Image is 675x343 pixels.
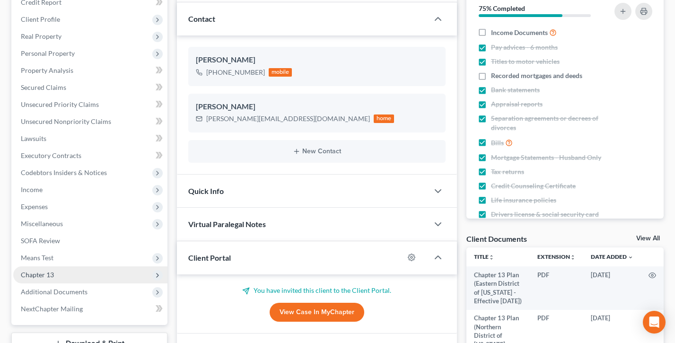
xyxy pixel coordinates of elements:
[474,253,494,260] a: Titleunfold_more
[489,255,494,260] i: unfold_more
[479,4,525,12] strong: 75% Completed
[537,253,576,260] a: Extensionunfold_more
[636,235,660,242] a: View All
[196,54,438,66] div: [PERSON_NAME]
[21,32,61,40] span: Real Property
[196,148,438,155] button: New Contact
[491,71,582,80] span: Recorded mortgages and deeds
[21,15,60,23] span: Client Profile
[21,202,48,211] span: Expenses
[491,114,606,132] span: Separation agreements or decrees of divorces
[206,68,265,77] div: [PHONE_NUMBER]
[13,130,167,147] a: Lawsuits
[374,114,394,123] div: home
[591,253,633,260] a: Date Added expand_more
[270,303,364,322] a: View Case in MyChapter
[466,266,530,310] td: Chapter 13 Plan (Eastern District of [US_STATE] - Effective [DATE])
[13,300,167,317] a: NextChapter Mailing
[13,79,167,96] a: Secured Claims
[13,62,167,79] a: Property Analysis
[491,195,556,205] span: Life insurance policies
[206,114,370,123] div: [PERSON_NAME][EMAIL_ADDRESS][DOMAIN_NAME]
[21,100,99,108] span: Unsecured Priority Claims
[491,167,524,176] span: Tax returns
[21,271,54,279] span: Chapter 13
[491,28,548,37] span: Income Documents
[21,117,111,125] span: Unsecured Nonpriority Claims
[21,288,88,296] span: Additional Documents
[13,232,167,249] a: SOFA Review
[491,210,599,219] span: Drivers license & social security card
[491,153,601,162] span: Mortgage Statements - Husband Only
[491,181,576,191] span: Credit Counseling Certificate
[628,255,633,260] i: expand_more
[530,266,583,310] td: PDF
[21,220,63,228] span: Miscellaneous
[21,151,81,159] span: Executory Contracts
[13,96,167,113] a: Unsecured Priority Claims
[583,266,641,310] td: [DATE]
[188,220,266,229] span: Virtual Paralegal Notes
[13,147,167,164] a: Executory Contracts
[491,85,540,95] span: Bank statements
[491,99,543,109] span: Appraisal reports
[491,43,558,52] span: Pay advices - 6 months
[21,237,60,245] span: SOFA Review
[21,254,53,262] span: Means Test
[21,66,73,74] span: Property Analysis
[21,305,83,313] span: NextChapter Mailing
[188,14,215,23] span: Contact
[21,168,107,176] span: Codebtors Insiders & Notices
[491,138,504,148] span: Bills
[269,68,292,77] div: mobile
[196,101,438,113] div: [PERSON_NAME]
[21,49,75,57] span: Personal Property
[188,186,224,195] span: Quick Info
[21,134,46,142] span: Lawsuits
[570,255,576,260] i: unfold_more
[188,286,446,295] p: You have invited this client to the Client Portal.
[21,185,43,193] span: Income
[491,57,560,66] span: Titles to motor vehicles
[466,234,527,244] div: Client Documents
[21,83,66,91] span: Secured Claims
[13,113,167,130] a: Unsecured Nonpriority Claims
[188,253,231,262] span: Client Portal
[643,311,666,334] div: Open Intercom Messenger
